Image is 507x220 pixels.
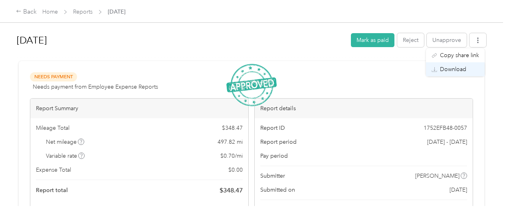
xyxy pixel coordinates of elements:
span: Net mileage [46,138,85,146]
span: Needs Payment [30,72,77,81]
span: Needs payment from Employee Expense Reports [33,83,158,91]
span: 1752EFB48-0057 [424,124,467,132]
span: Copy share link [440,51,479,59]
span: Pay period [260,152,288,160]
div: Report details [255,99,473,118]
span: 497.82 mi [218,138,243,146]
a: Reports [73,8,93,15]
span: $ 348.47 [220,186,243,195]
span: Report total [36,186,68,194]
span: $ 348.47 [222,124,243,132]
button: Unapprove [427,33,467,47]
a: Home [42,8,58,15]
span: [DATE] [450,186,467,194]
div: Back [16,7,37,17]
span: Submitter [260,172,285,180]
h1: Sep 2025 [17,31,345,50]
span: [DATE] [108,8,125,16]
span: [PERSON_NAME] [415,172,459,180]
span: [PERSON_NAME] [422,206,466,214]
span: Mileage Total [36,124,69,132]
span: Expense Total [36,166,71,174]
span: Report ID [260,124,285,132]
div: Report Summary [30,99,248,118]
span: [DATE] - [DATE] [427,138,467,146]
iframe: Everlance-gr Chat Button Frame [462,175,507,220]
span: Approvers [260,206,287,214]
button: Mark as paid [351,33,394,47]
span: Submitted on [260,186,295,194]
button: Reject [397,33,424,47]
span: Download [440,65,466,73]
span: Variable rate [46,152,85,160]
img: ApprovedStamp [226,64,277,107]
span: Report period [260,138,297,146]
span: $ 0.70 / mi [220,152,243,160]
span: $ 0.00 [228,166,243,174]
